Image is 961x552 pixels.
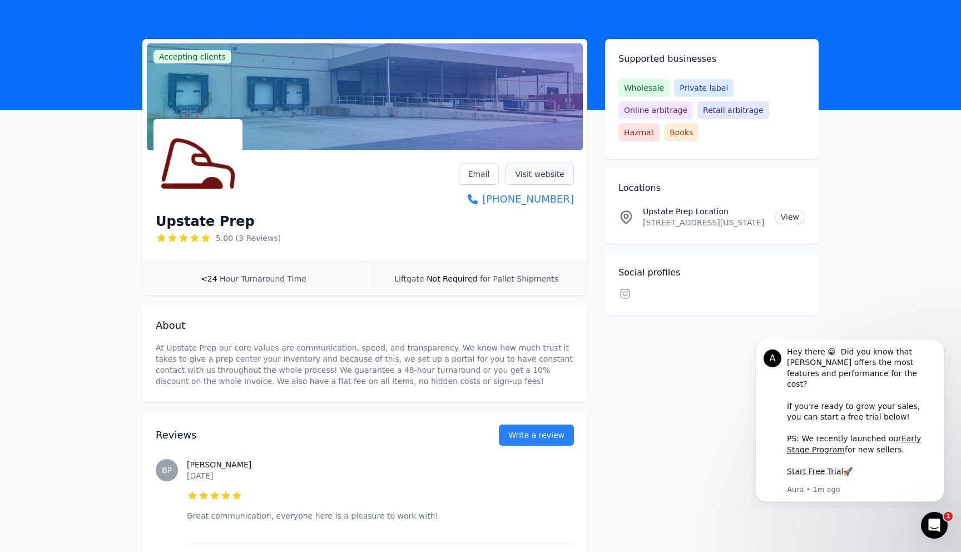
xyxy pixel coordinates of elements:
[921,512,948,539] iframe: Intercom live chat
[618,52,805,66] h2: Supported businesses
[156,318,574,333] h2: About
[459,164,499,185] a: Email
[499,425,574,446] a: Write a review
[220,274,306,283] span: Hour Turnaround Time
[105,127,114,136] b: 🚀
[674,79,734,97] span: Private label
[48,7,197,137] div: Hey there 😀 Did you know that [PERSON_NAME] offers the most features and performance for the cost...
[216,233,281,244] span: 5.00 (3 Reviews)
[156,342,574,387] p: At Upstate Prep our core values are communication, speed, and transparency. We know how much trus...
[739,340,961,509] iframe: Intercom notifications message
[459,191,574,207] a: [PHONE_NUMBER]
[156,213,255,230] h1: Upstate Prep
[394,274,424,283] span: Liftgate
[187,471,213,480] time: [DATE]
[643,206,766,217] p: Upstate Prep Location
[48,145,197,155] p: Message from Aura, sent 1m ago
[944,512,953,521] span: 1
[697,101,769,119] span: Retail arbitrage
[506,164,574,185] a: Visit website
[618,79,670,97] span: Wholesale
[153,50,231,63] span: Accepting clients
[48,127,105,136] a: Start Free Trial
[664,124,699,141] span: Books
[618,101,693,119] span: Online arbitrage
[775,210,805,224] a: View
[480,274,558,283] span: for Pallet Shipments
[187,510,574,521] p: Great communication, everyone here is a pleasure to work with!
[48,7,197,143] div: Message content
[187,459,574,470] h3: [PERSON_NAME]
[25,9,43,27] div: Profile image for Aura
[156,427,463,443] h2: Reviews
[618,266,805,279] h2: Social profiles
[618,181,805,195] h2: Locations
[643,217,766,228] p: [STREET_ADDRESS][US_STATE]
[618,124,660,141] span: Hazmat
[201,274,217,283] span: <24
[162,466,172,474] span: BP
[156,121,240,206] img: Upstate Prep
[427,274,477,283] span: Not Required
